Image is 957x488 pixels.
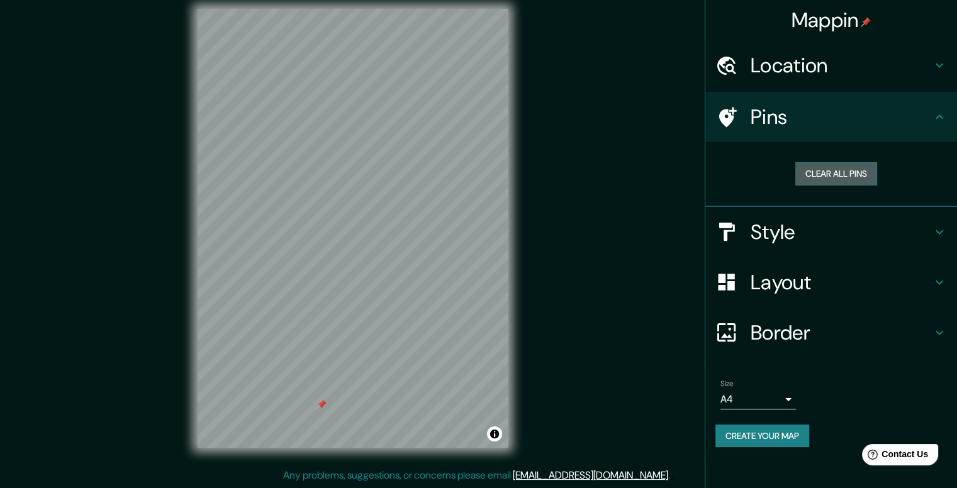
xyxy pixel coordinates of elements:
[283,468,670,483] p: Any problems, suggestions, or concerns please email .
[751,320,932,345] h4: Border
[715,424,809,448] button: Create your map
[705,257,957,308] div: Layout
[705,40,957,91] div: Location
[795,162,877,186] button: Clear all pins
[861,17,871,27] img: pin-icon.png
[720,378,734,389] label: Size
[845,439,943,474] iframe: Help widget launcher
[198,9,508,448] canvas: Map
[751,219,932,245] h4: Style
[751,270,932,295] h4: Layout
[751,104,932,130] h4: Pins
[705,308,957,358] div: Border
[670,468,672,483] div: .
[705,207,957,257] div: Style
[720,389,796,409] div: A4
[513,469,668,482] a: [EMAIL_ADDRESS][DOMAIN_NAME]
[487,426,502,441] button: Toggle attribution
[705,92,957,142] div: Pins
[672,468,674,483] div: .
[751,53,932,78] h4: Location
[792,8,871,33] h4: Mappin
